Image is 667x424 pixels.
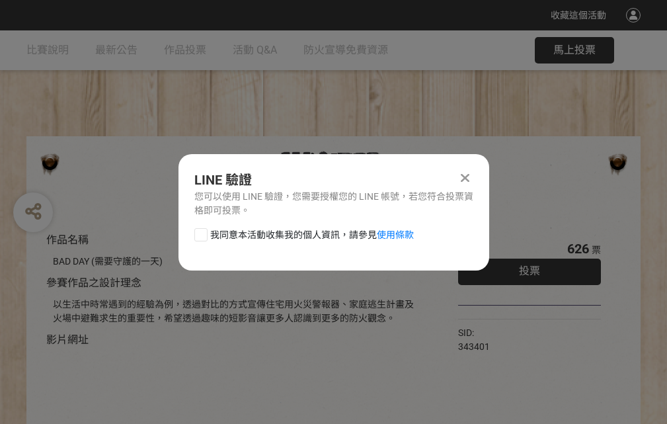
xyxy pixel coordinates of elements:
span: 防火宣導免費資源 [303,44,388,56]
div: LINE 驗證 [194,170,473,190]
span: SID: 343401 [458,327,490,352]
div: 您可以使用 LINE 驗證，您需要授權您的 LINE 帳號，若您符合投票資格即可投票。 [194,190,473,218]
a: 使用條款 [377,230,414,240]
span: 票 [592,245,601,255]
a: 最新公告 [95,30,137,70]
span: 投票 [519,265,540,277]
a: 活動 Q&A [233,30,277,70]
span: 最新公告 [95,44,137,56]
span: 收藏這個活動 [551,10,606,21]
span: 影片網址 [46,333,89,346]
a: 比賽說明 [26,30,69,70]
span: 比賽說明 [26,44,69,56]
span: 作品投票 [164,44,206,56]
button: 馬上投票 [535,37,614,64]
span: 馬上投票 [553,44,596,56]
span: 我同意本活動收集我的個人資訊，請參見 [210,228,414,242]
div: 以生活中時常遇到的經驗為例，透過對比的方式宣傳住宅用火災警報器、家庭逃生計畫及火場中避難求生的重要性，希望透過趣味的短影音讓更多人認識到更多的防火觀念。 [53,298,418,325]
span: 626 [567,241,589,257]
span: 參賽作品之設計理念 [46,276,141,289]
a: 防火宣導免費資源 [303,30,388,70]
iframe: Facebook Share [493,326,559,339]
span: 活動 Q&A [233,44,277,56]
div: BAD DAY (需要守護的一天) [53,255,418,269]
span: 作品名稱 [46,233,89,246]
a: 作品投票 [164,30,206,70]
